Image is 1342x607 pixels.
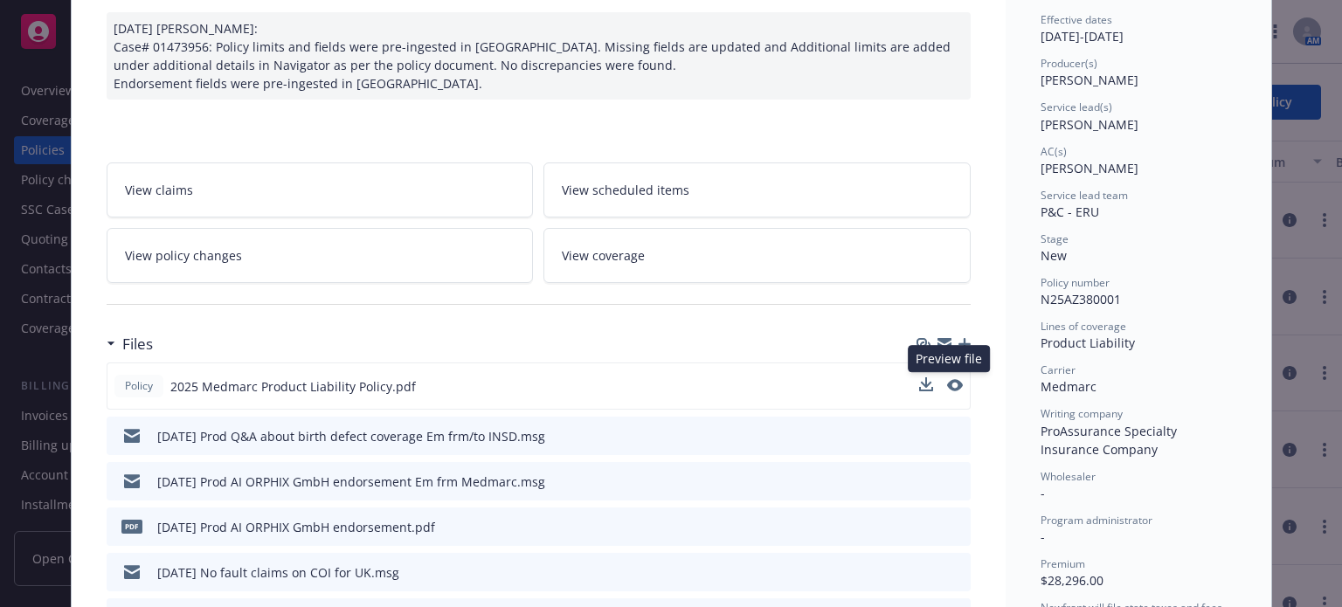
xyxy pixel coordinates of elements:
button: preview file [948,518,964,536]
span: - [1041,528,1045,545]
span: Effective dates [1041,12,1112,27]
a: View coverage [543,228,971,283]
span: N25AZ380001 [1041,291,1121,307]
span: ProAssurance Specialty Insurance Company [1041,423,1180,458]
span: View scheduled items [562,181,689,199]
div: Product Liability [1041,334,1236,352]
div: [DATE] Prod AI ORPHIX GmbH endorsement.pdf [157,518,435,536]
span: Service lead(s) [1041,100,1112,114]
span: Policy [121,378,156,394]
span: Lines of coverage [1041,319,1126,334]
span: Wholesaler [1041,469,1096,484]
span: $28,296.00 [1041,572,1103,589]
a: View claims [107,162,534,217]
span: Service lead team [1041,188,1128,203]
span: View claims [125,181,193,199]
span: P&C - ERU [1041,203,1099,220]
a: View scheduled items [543,162,971,217]
button: preview file [947,379,963,391]
div: [DATE] Prod AI ORPHIX GmbH endorsement Em frm Medmarc.msg [157,472,545,491]
button: download file [920,563,934,582]
div: [DATE] - [DATE] [1041,12,1236,45]
span: Medmarc [1041,378,1096,395]
span: Writing company [1041,406,1123,421]
button: preview file [947,377,963,396]
span: View coverage [562,246,645,265]
span: Premium [1041,556,1085,571]
div: Files [107,333,153,355]
span: View policy changes [125,246,242,265]
span: AC(s) [1041,144,1067,159]
span: Producer(s) [1041,56,1097,71]
span: [PERSON_NAME] [1041,116,1138,133]
button: download file [920,518,934,536]
button: preview file [948,472,964,491]
h3: Files [122,333,153,355]
button: preview file [948,427,964,445]
div: [DATE] Prod Q&A about birth defect coverage Em frm/to INSD.msg [157,427,545,445]
div: [DATE] No fault claims on COI for UK.msg [157,563,399,582]
button: preview file [948,563,964,582]
span: Stage [1041,231,1069,246]
button: download file [920,472,934,491]
span: Policy number [1041,275,1110,290]
a: View policy changes [107,228,534,283]
button: download file [920,427,934,445]
span: [PERSON_NAME] [1041,160,1138,176]
span: Program administrator [1041,513,1152,528]
span: Carrier [1041,362,1076,377]
button: download file [919,377,933,391]
span: - [1041,485,1045,501]
span: New [1041,247,1067,264]
button: download file [919,377,933,396]
span: [PERSON_NAME] [1041,72,1138,88]
span: pdf [121,520,142,533]
div: Preview file [908,345,990,372]
div: [DATE] [PERSON_NAME]: Case# 01473956: Policy limits and fields were pre-ingested in [GEOGRAPHIC_D... [107,12,971,100]
span: 2025 Medmarc Product Liability Policy.pdf [170,377,416,396]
